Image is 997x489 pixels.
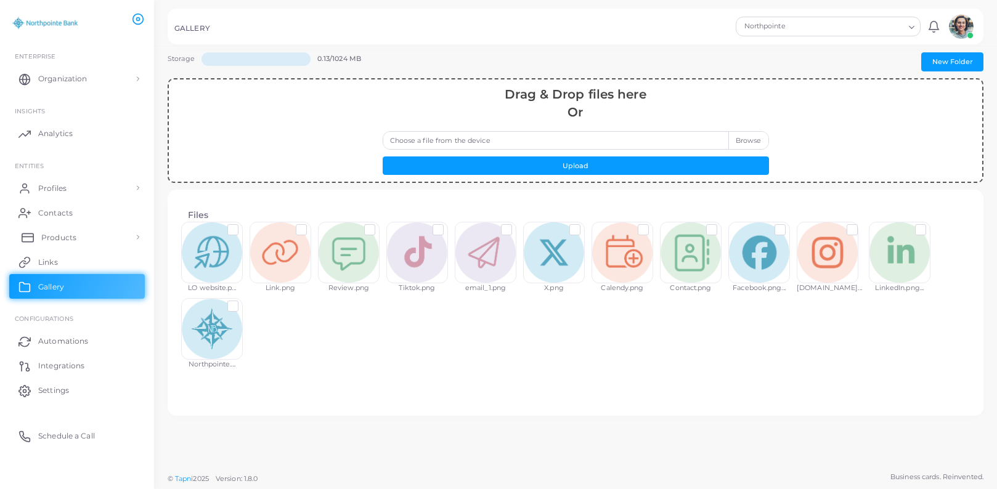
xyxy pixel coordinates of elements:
a: Analytics [9,121,145,146]
img: logo [11,12,79,34]
span: Business cards. Reinvented. [890,472,983,482]
span: Enterprise [15,52,55,60]
span: ENTITIES [15,162,44,169]
a: Products [9,225,145,249]
a: Tapni [175,474,193,483]
h5: GALLERY [174,24,210,33]
div: X.png [523,283,585,293]
span: Organization [38,73,87,84]
span: Profiles [38,183,67,194]
span: Schedule a Call [38,430,95,442]
div: Contact.png [660,283,722,293]
span: Links [38,257,58,268]
span: Gallery [38,281,64,293]
a: Gallery [9,274,145,299]
div: Search for option [736,17,921,36]
div: email_1.png [455,283,516,293]
div: 0.13/1024 MB [317,52,383,78]
div: Northpointe.... [181,360,243,370]
div: Facebook.png... [728,283,790,293]
span: © [168,474,258,484]
div: Link.png [250,283,311,293]
button: Upload [383,156,769,175]
span: Automations [38,336,88,347]
a: Automations [9,329,145,354]
a: Organization [9,67,145,91]
a: avatar [945,14,977,39]
div: LO website.p... [181,283,243,293]
span: Integrations [38,360,84,371]
span: Settings [38,385,69,396]
input: Search for option [833,20,904,33]
div: Or [383,103,769,121]
span: Analytics [38,128,73,139]
div: Review.png [318,283,380,293]
span: 2025 [193,474,208,484]
div: Calendy.png [592,283,653,293]
span: Contacts [38,208,73,219]
a: Integrations [9,354,145,378]
img: avatar [949,14,974,39]
a: Schedule a Call [9,424,145,448]
a: Profiles [9,176,145,200]
span: Products [41,232,76,243]
a: Links [9,249,145,274]
div: Storage [168,52,195,78]
button: New Folder [921,52,983,71]
h4: Files [188,210,963,220]
div: Drag & Drop files here [383,86,769,103]
span: Configurations [15,315,73,322]
span: INSIGHTS [15,107,45,115]
div: LinkedIn.png... [869,283,930,293]
div: Tiktok.png [386,283,448,293]
a: Contacts [9,200,145,225]
div: [DOMAIN_NAME]... [797,283,862,293]
span: Version: 1.8.0 [216,474,258,483]
a: Settings [9,378,145,403]
span: Northpointe [743,20,832,33]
